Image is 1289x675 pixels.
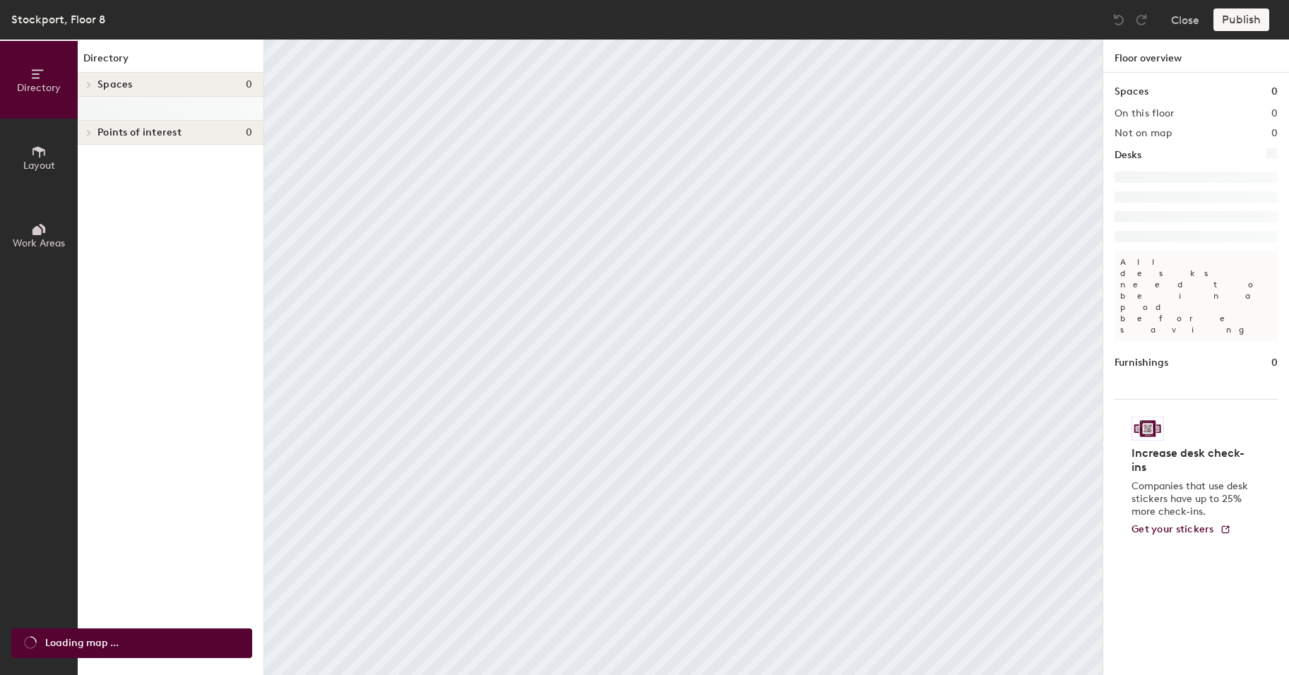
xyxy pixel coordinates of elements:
[246,79,252,90] span: 0
[1134,13,1148,27] img: Redo
[97,127,182,138] span: Points of interest
[1131,524,1231,536] a: Get your stickers
[13,237,65,249] span: Work Areas
[1271,108,1278,119] h2: 0
[1115,251,1278,341] p: All desks need to be in a pod before saving
[264,40,1103,675] canvas: Map
[246,127,252,138] span: 0
[1131,480,1252,518] p: Companies that use desk stickers have up to 25% more check-ins.
[17,82,61,94] span: Directory
[1115,128,1172,139] h2: Not on map
[1115,148,1141,163] h1: Desks
[1271,84,1278,100] h1: 0
[23,160,55,172] span: Layout
[97,79,133,90] span: Spaces
[1171,8,1199,31] button: Close
[1271,355,1278,371] h1: 0
[1112,13,1126,27] img: Undo
[1115,355,1168,371] h1: Furnishings
[45,635,119,651] span: Loading map ...
[1131,417,1164,441] img: Sticker logo
[1131,523,1214,535] span: Get your stickers
[1115,108,1175,119] h2: On this floor
[1103,40,1289,73] h1: Floor overview
[1131,446,1252,474] h4: Increase desk check-ins
[1271,128,1278,139] h2: 0
[11,11,105,28] div: Stockport, Floor 8
[78,51,263,73] h1: Directory
[1115,84,1148,100] h1: Spaces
